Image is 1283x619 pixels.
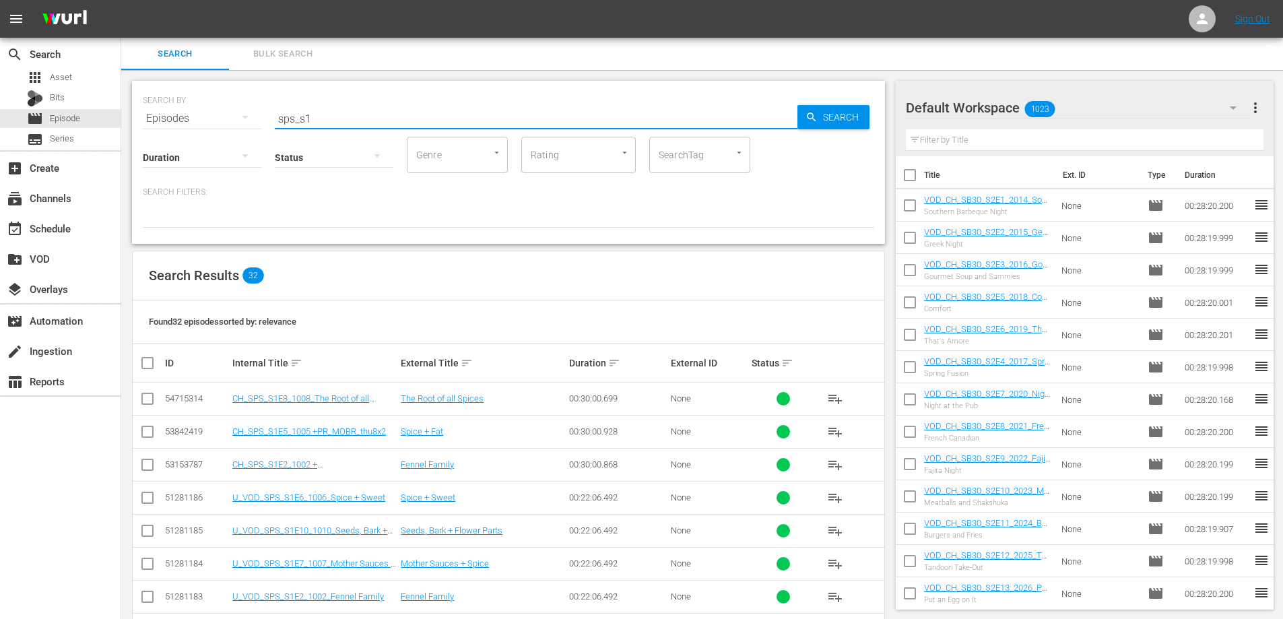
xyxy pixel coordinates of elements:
div: Bits [27,90,43,106]
span: playlist_add [827,490,843,506]
span: reorder [1253,294,1270,310]
a: VOD_CH_SB30_S2E5_2018_Comfort [924,292,1050,312]
td: None [1056,319,1142,351]
div: None [671,459,748,469]
td: None [1056,351,1142,383]
span: reorder [1253,358,1270,374]
td: None [1056,416,1142,448]
div: Night at the Pub [924,401,1051,410]
div: ID [165,358,228,368]
a: U_VOD_SPS_S1E10_1010_Seeds, Bark + Flower Parts [232,525,393,546]
div: 00:22:06.492 [569,525,666,535]
td: None [1056,254,1142,286]
a: Fennel Family [401,459,454,469]
a: The Root of all Spices [401,393,484,403]
a: VOD_CH_SB30_S2E11_2024_BurgersandFries [924,518,1049,538]
span: playlist_add [827,589,843,605]
button: Open [490,146,503,159]
td: None [1056,513,1142,545]
div: 53153787 [165,459,228,469]
span: Episode [50,112,80,125]
a: Seeds, Bark + Flower Parts [401,525,502,535]
div: 00:30:00.699 [569,393,666,403]
th: Ext. ID [1055,156,1140,194]
div: Greek Night [924,240,1051,249]
span: reorder [1253,488,1270,504]
div: None [671,393,748,403]
span: Search [7,46,23,63]
a: Spice + Sweet [401,492,455,502]
div: Fajita Night [924,466,1051,475]
div: Burgers and Fries [924,531,1051,540]
span: Search [129,46,221,62]
button: playlist_add [819,581,851,613]
span: Overlays [7,282,23,298]
button: playlist_add [819,515,851,547]
td: 00:28:19.998 [1179,545,1253,577]
span: reorder [1253,391,1270,407]
span: Schedule [7,221,23,237]
a: VOD_CH_SB30_S2E8_2021_FrenchCanadian [924,421,1049,441]
div: Gourmet Soup and Sammies [924,272,1051,281]
td: 00:28:20.200 [1179,189,1253,222]
span: Channels [7,191,23,207]
span: playlist_add [827,556,843,572]
td: 00:28:20.199 [1179,448,1253,480]
a: VOD_CH_SB30_S2E1_2014_Southern Barbeque Night [924,195,1049,215]
a: VOD_CH_SB30_S2E6_2019_That's Amore [924,324,1051,344]
td: None [1056,577,1142,610]
span: sort [608,357,620,369]
td: 00:28:20.201 [1179,319,1253,351]
div: External ID [671,358,748,368]
a: VOD_CH_SB30_S2E12_2025_TandooriTakeOut [924,550,1051,571]
span: Create [7,160,23,176]
button: Search [797,105,869,129]
span: Automation [7,313,23,329]
span: playlist_add [827,391,843,407]
a: Sign Out [1235,13,1270,24]
div: 54715314 [165,393,228,403]
td: None [1056,222,1142,254]
span: reorder [1253,197,1270,213]
div: 00:30:00.868 [569,459,666,469]
span: reorder [1253,552,1270,568]
span: reorder [1253,261,1270,278]
span: sort [290,357,302,369]
div: Default Workspace [906,89,1249,127]
span: Episode [1148,230,1164,246]
td: 00:28:20.001 [1179,286,1253,319]
div: None [671,591,748,601]
span: Episode [1148,585,1164,601]
span: reorder [1253,520,1270,536]
td: 00:28:19.998 [1179,351,1253,383]
span: VOD [7,251,23,267]
div: None [671,525,748,535]
div: Episodes [143,100,261,137]
div: None [671,426,748,436]
th: Duration [1177,156,1257,194]
a: Fennel Family [401,591,454,601]
th: Title [924,156,1055,194]
span: Episode [1148,521,1164,537]
span: Bits [50,91,65,104]
span: playlist_add [827,457,843,473]
td: None [1056,383,1142,416]
div: Southern Barbeque Night [924,207,1051,216]
span: Episode [1148,327,1164,343]
a: U_VOD_SPS_S1E7_1007_Mother Sauces + Spice [232,558,396,579]
span: sort [461,357,473,369]
button: more_vert [1247,92,1263,124]
span: Series [27,131,43,148]
span: 32 [242,267,264,284]
div: External Title [401,355,565,371]
td: 00:28:20.168 [1179,383,1253,416]
a: Spice + Fat [401,426,443,436]
span: Asset [50,71,72,84]
button: playlist_add [819,482,851,514]
div: 51281186 [165,492,228,502]
a: VOD_CH_SB30_S2E2_2015_GeekNight [924,227,1048,247]
span: playlist_add [827,523,843,539]
a: VOD_CH_SB30_S2E4_2017_SpringFusion [924,356,1050,377]
p: Search Filters: [143,187,874,198]
button: Open [618,146,631,159]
